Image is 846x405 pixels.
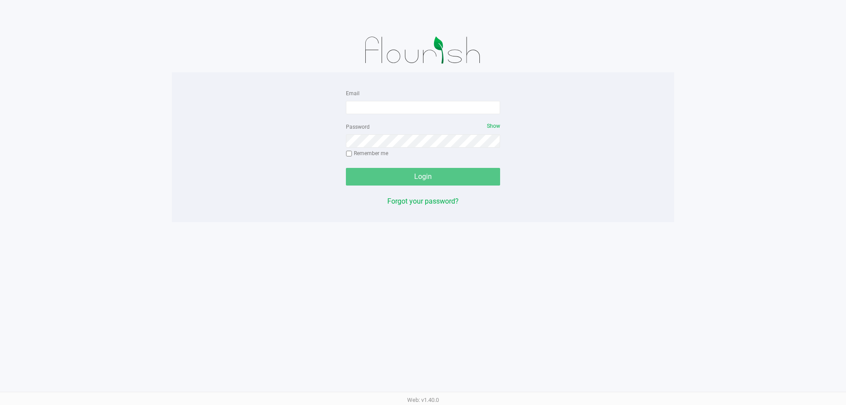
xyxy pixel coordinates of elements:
span: Web: v1.40.0 [407,397,439,403]
input: Remember me [346,151,352,157]
span: Show [487,123,500,129]
label: Remember me [346,149,388,157]
label: Password [346,123,370,131]
label: Email [346,89,360,97]
button: Forgot your password? [387,196,459,207]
